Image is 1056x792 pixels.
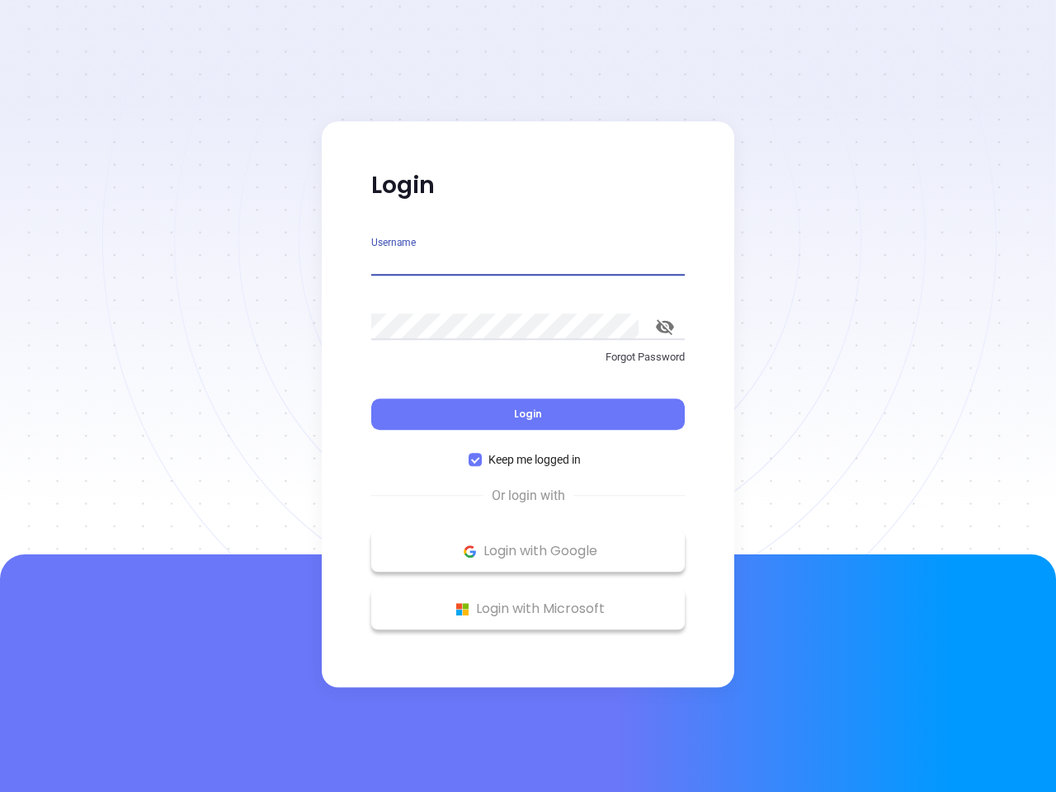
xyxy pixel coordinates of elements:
[371,349,685,379] a: Forgot Password
[645,307,685,346] button: toggle password visibility
[379,596,676,621] p: Login with Microsoft
[371,171,685,200] p: Login
[371,349,685,365] p: Forgot Password
[460,541,480,562] img: Google Logo
[371,530,685,572] button: Google Logo Login with Google
[482,450,587,469] span: Keep me logged in
[452,599,473,620] img: Microsoft Logo
[371,398,685,430] button: Login
[371,238,416,247] label: Username
[483,486,573,506] span: Or login with
[379,539,676,563] p: Login with Google
[371,588,685,629] button: Microsoft Logo Login with Microsoft
[514,407,542,421] span: Login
